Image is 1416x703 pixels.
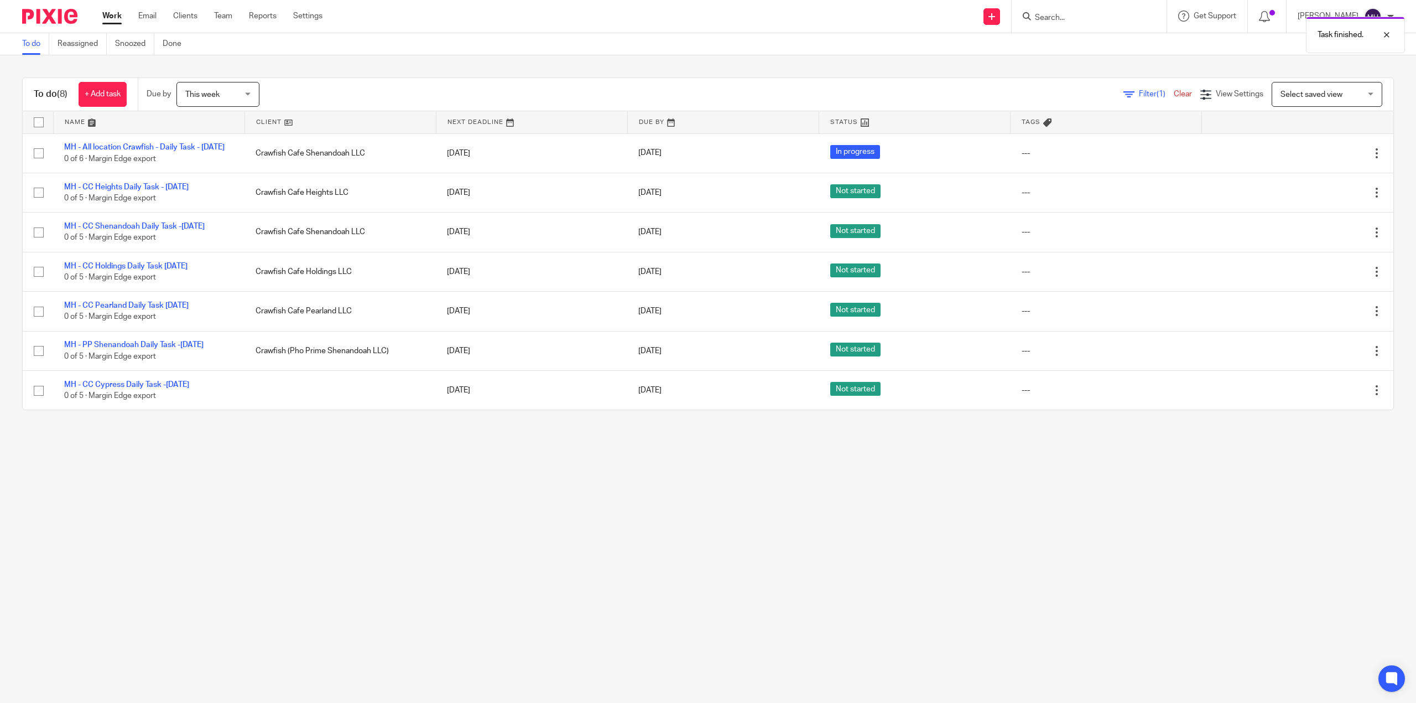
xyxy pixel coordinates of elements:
[1280,91,1342,99] span: Select saved view
[638,268,662,276] span: [DATE]
[1216,90,1263,98] span: View Settings
[22,33,49,55] a: To do
[830,224,881,238] span: Not started
[830,145,880,159] span: In progress
[244,292,436,331] td: Crawfish Cafe Pearland LLC
[64,223,205,230] a: MH - CC Shenandoah Daily Task -[DATE]
[1022,306,1191,317] div: ---
[638,189,662,197] span: [DATE]
[64,183,189,191] a: MH - CC Heights Daily Task - [DATE]
[436,213,627,252] td: [DATE]
[244,133,436,173] td: Crawfish Cafe Shenandoah LLC
[244,213,436,252] td: Crawfish Cafe Shenandoah LLC
[1318,29,1363,40] p: Task finished.
[830,263,881,277] span: Not started
[64,234,156,242] span: 0 of 5 · Margin Edge export
[64,392,156,400] span: 0 of 5 · Margin Edge export
[436,371,627,410] td: [DATE]
[173,11,197,22] a: Clients
[147,89,171,100] p: Due by
[64,341,204,349] a: MH - PP Shenandoah Daily Task -[DATE]
[1022,385,1191,396] div: ---
[638,149,662,157] span: [DATE]
[115,33,154,55] a: Snoozed
[830,184,881,198] span: Not started
[1022,226,1191,237] div: ---
[638,228,662,236] span: [DATE]
[638,347,662,355] span: [DATE]
[244,252,436,291] td: Crawfish Cafe Holdings LLC
[163,33,190,55] a: Done
[244,173,436,212] td: Crawfish Cafe Heights LLC
[436,133,627,173] td: [DATE]
[436,252,627,291] td: [DATE]
[436,292,627,331] td: [DATE]
[58,33,107,55] a: Reassigned
[830,303,881,317] span: Not started
[436,331,627,370] td: [DATE]
[64,143,225,151] a: MH - All location Crawfish - Daily Task - [DATE]
[79,82,127,107] a: + Add task
[64,353,156,360] span: 0 of 5 · Margin Edge export
[1022,119,1040,125] span: Tags
[102,11,122,22] a: Work
[1022,345,1191,356] div: ---
[214,11,232,22] a: Team
[638,307,662,315] span: [DATE]
[64,262,188,270] a: MH - CC Holdings Daily Task [DATE]
[64,302,189,309] a: MH - CC Pearland Daily Task [DATE]
[1022,148,1191,159] div: ---
[64,381,189,389] a: MH - CC Cypress Daily Task -[DATE]
[244,331,436,370] td: Crawfish (Pho Prime Shenandoah LLC)
[1022,266,1191,277] div: ---
[22,9,77,24] img: Pixie
[1157,90,1165,98] span: (1)
[138,11,157,22] a: Email
[34,89,67,100] h1: To do
[64,273,156,281] span: 0 of 5 · Margin Edge export
[830,382,881,396] span: Not started
[185,91,220,99] span: This week
[249,11,277,22] a: Reports
[1022,187,1191,198] div: ---
[64,313,156,321] span: 0 of 5 · Margin Edge export
[638,386,662,394] span: [DATE]
[1364,8,1382,25] img: svg%3E
[1174,90,1192,98] a: Clear
[436,173,627,212] td: [DATE]
[64,155,156,163] span: 0 of 6 · Margin Edge export
[57,90,67,99] span: (8)
[293,11,322,22] a: Settings
[1139,90,1174,98] span: Filter
[830,343,881,356] span: Not started
[64,194,156,202] span: 0 of 5 · Margin Edge export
